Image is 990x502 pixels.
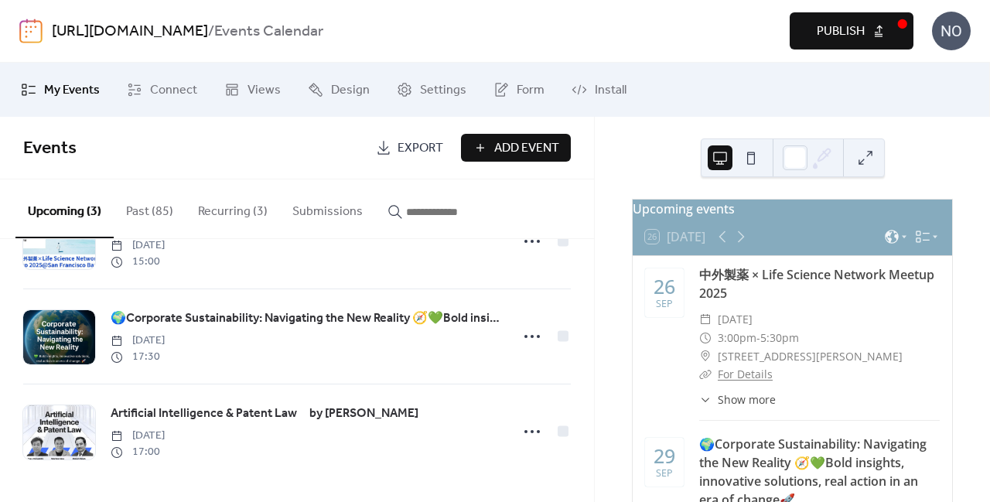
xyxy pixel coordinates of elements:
[656,469,673,479] div: Sep
[111,254,165,270] span: 15:00
[114,179,186,237] button: Past (85)
[111,444,165,460] span: 17:00
[699,391,712,408] div: ​
[52,17,208,46] a: [URL][DOMAIN_NAME]
[654,277,675,296] div: 26
[111,309,501,329] a: 🌍Corporate Sustainability: Navigating the New Reality 🧭💚Bold insights, innovative solutions, real...
[44,81,100,100] span: My Events
[296,69,381,111] a: Design
[19,19,43,43] img: logo
[718,391,776,408] span: Show more
[718,367,773,381] a: For Details
[699,391,776,408] button: ​Show more
[654,446,675,466] div: 29
[633,200,952,218] div: Upcoming events
[718,347,903,366] span: [STREET_ADDRESS][PERSON_NAME]
[494,139,559,158] span: Add Event
[699,310,712,329] div: ​
[760,329,799,347] span: 5:30pm
[111,237,165,254] span: [DATE]
[364,134,455,162] a: Export
[560,69,638,111] a: Install
[817,22,865,41] span: Publish
[186,179,280,237] button: Recurring (3)
[331,81,370,100] span: Design
[699,329,712,347] div: ​
[111,405,418,423] span: Artificial Intelligence & Patent Law by [PERSON_NAME]
[247,81,281,100] span: Views
[932,12,971,50] div: NO
[208,17,214,46] b: /
[15,179,114,238] button: Upcoming (3)
[595,81,626,100] span: Install
[115,69,209,111] a: Connect
[111,333,165,349] span: [DATE]
[280,179,375,237] button: Submissions
[9,69,111,111] a: My Events
[111,349,165,365] span: 17:30
[517,81,544,100] span: Form
[213,69,292,111] a: Views
[790,12,913,50] button: Publish
[150,81,197,100] span: Connect
[111,309,501,328] span: 🌍Corporate Sustainability: Navigating the New Reality 🧭💚Bold insights, innovative solutions, real...
[756,329,760,347] span: -
[214,17,323,46] b: Events Calendar
[718,310,753,329] span: [DATE]
[482,69,556,111] a: Form
[385,69,478,111] a: Settings
[23,131,77,166] span: Events
[699,347,712,366] div: ​
[398,139,443,158] span: Export
[699,365,712,384] div: ​
[420,81,466,100] span: Settings
[718,329,756,347] span: 3:00pm
[461,134,571,162] button: Add Event
[111,428,165,444] span: [DATE]
[699,266,934,302] a: 中外製薬 × Life Science Network Meetup 2025
[111,404,418,424] a: Artificial Intelligence & Patent Law by [PERSON_NAME]
[656,299,673,309] div: Sep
